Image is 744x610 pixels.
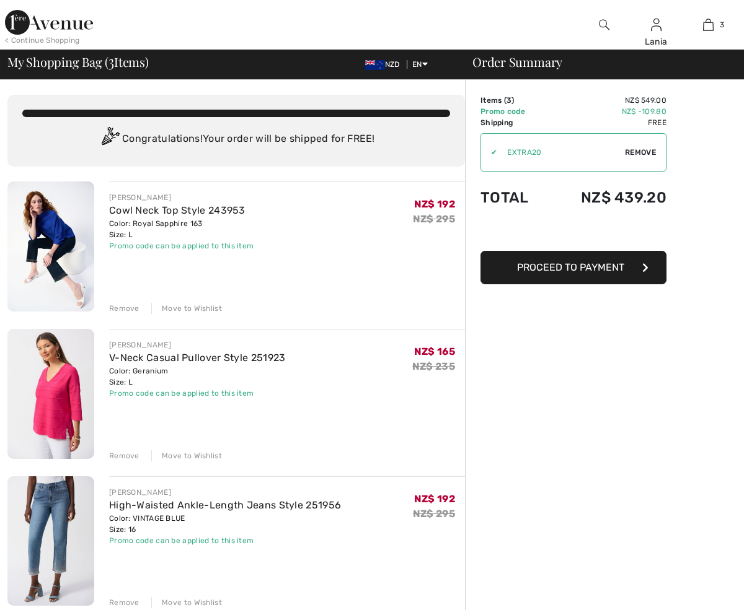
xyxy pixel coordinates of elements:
[22,127,450,152] div: Congratulations! Your order will be shipped for FREE!
[109,339,286,351] div: [PERSON_NAME]
[7,56,149,68] span: My Shopping Bag ( Items)
[109,597,139,608] div: Remove
[480,117,547,128] td: Shipping
[109,388,286,399] div: Promo code can be applied to this item
[5,35,80,46] div: < Continue Shopping
[365,60,385,70] img: New Zealand Dollar
[625,147,656,158] span: Remove
[109,535,341,546] div: Promo code can be applied to this item
[599,17,609,32] img: search the website
[480,251,666,284] button: Proceed to Payment
[109,513,341,535] div: Color: VINTAGE BLUE Size: 16
[5,10,93,35] img: 1ère Avenue
[547,106,666,117] td: NZ$ -109.80
[547,117,666,128] td: Free
[412,360,455,372] s: NZ$ 235
[651,19,662,30] a: Sign In
[413,213,455,225] s: NZ$ 295
[109,192,254,203] div: [PERSON_NAME]
[414,493,455,505] span: NZ$ 192
[151,450,222,461] div: Move to Wishlist
[7,181,94,312] img: Cowl Neck Top Style 243953
[109,352,286,364] a: V-Neck Casual Pullover Style 251923
[631,35,681,48] div: Lania
[703,17,714,32] img: My Bag
[413,508,455,520] s: NZ$ 295
[109,218,254,240] div: Color: Royal Sapphire 163 Size: L
[412,60,428,69] span: EN
[480,95,547,106] td: Items ( )
[108,53,114,69] span: 3
[651,17,662,32] img: My Info
[109,365,286,388] div: Color: Geranium Size: L
[720,19,724,30] span: 3
[481,147,497,158] div: ✔
[7,476,94,606] img: High-Waisted Ankle-Length Jeans Style 251956
[109,450,139,461] div: Remove
[97,127,122,152] img: Congratulation2.svg
[683,17,733,32] a: 3
[7,329,94,459] img: V-Neck Casual Pullover Style 251923
[151,303,222,314] div: Move to Wishlist
[151,597,222,608] div: Move to Wishlist
[458,56,737,68] div: Order Summary
[109,499,341,511] a: High-Waisted Ankle-Length Jeans Style 251956
[480,106,547,117] td: Promo code
[517,261,624,273] span: Proceed to Payment
[414,346,455,357] span: NZ$ 165
[507,96,511,105] span: 3
[109,204,246,216] a: Cowl Neck Top Style 243953
[414,198,455,210] span: NZ$ 192
[547,176,666,219] td: NZ$ 439.20
[480,176,547,219] td: Total
[365,60,405,69] span: NZD
[109,487,341,498] div: [PERSON_NAME]
[547,95,666,106] td: NZ$ 549.00
[480,219,666,246] iframe: PayPal
[109,240,254,251] div: Promo code can be applied to this item
[109,303,139,314] div: Remove
[497,134,625,171] input: Promo code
